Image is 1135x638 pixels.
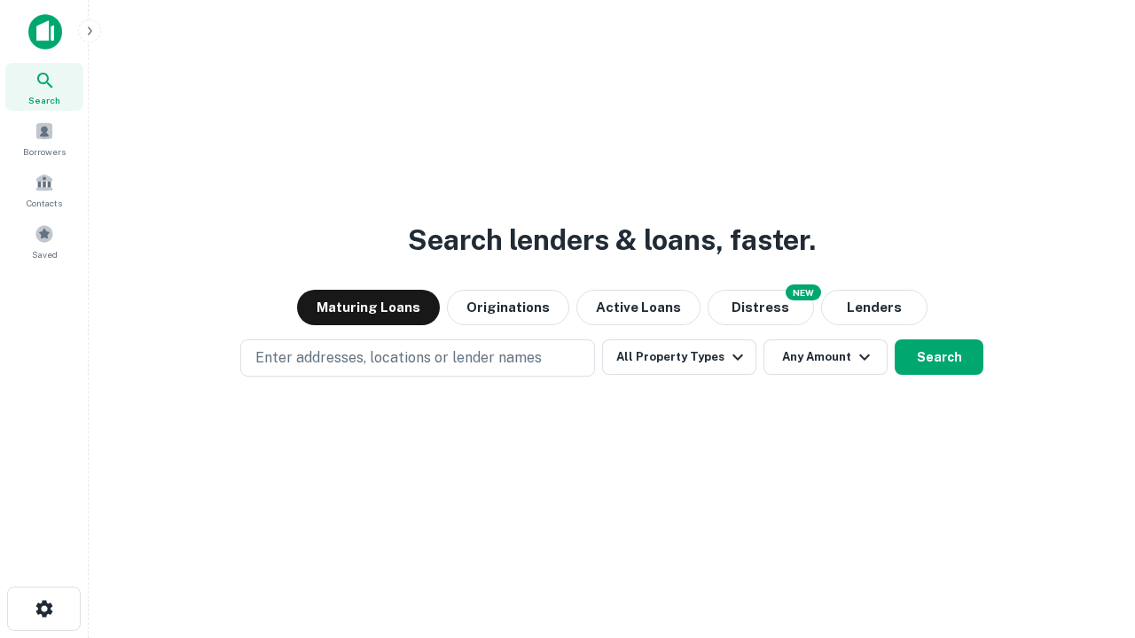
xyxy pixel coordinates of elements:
[786,284,821,300] div: NEW
[240,339,595,377] button: Enter addresses, locations or lender names
[821,290,928,325] button: Lenders
[763,339,888,375] button: Any Amount
[32,247,58,261] span: Saved
[255,347,542,369] p: Enter addresses, locations or lender names
[27,196,62,210] span: Contacts
[708,290,814,325] button: Search distressed loans with lien and other non-mortgage details.
[447,290,569,325] button: Originations
[28,14,62,50] img: capitalize-icon.png
[895,339,983,375] button: Search
[602,339,756,375] button: All Property Types
[5,63,83,111] a: Search
[576,290,701,325] button: Active Loans
[5,217,83,265] a: Saved
[28,93,60,107] span: Search
[5,166,83,214] a: Contacts
[23,144,66,159] span: Borrowers
[408,219,816,261] h3: Search lenders & loans, faster.
[297,290,440,325] button: Maturing Loans
[5,114,83,162] a: Borrowers
[1046,496,1135,581] iframe: Chat Widget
